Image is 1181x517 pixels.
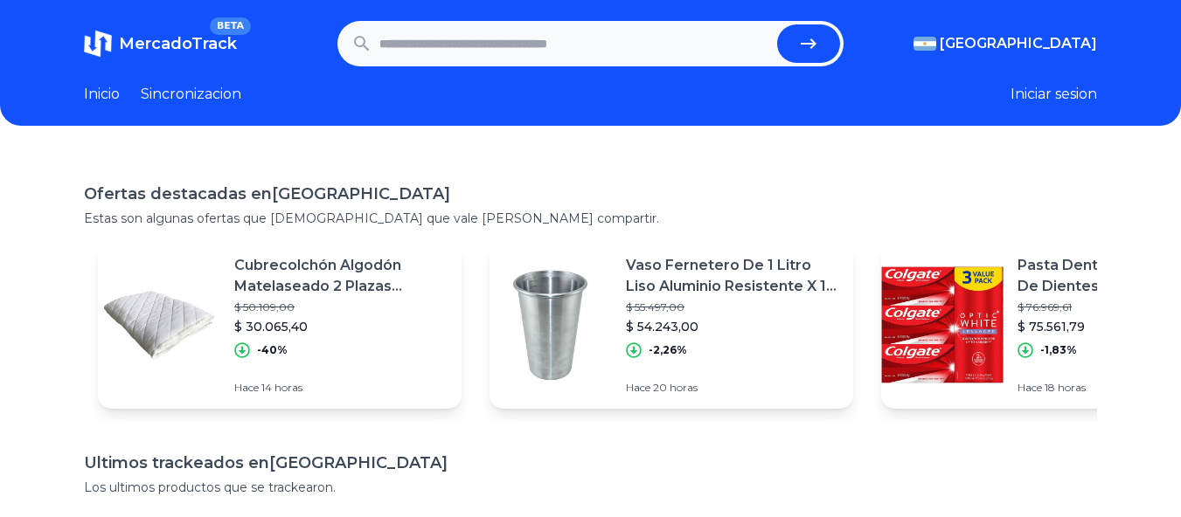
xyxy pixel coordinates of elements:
p: $ 30.065,40 [234,318,448,335]
p: Vaso Fernetero De 1 Litro Liso Aluminio Resistente X 12 U. [626,255,839,297]
p: -1,83% [1040,343,1077,357]
p: -40% [257,343,288,357]
p: Hace 20 horas [626,381,839,395]
img: Featured image [490,264,612,386]
a: Sincronizacion [141,84,241,105]
span: MercadoTrack [119,34,237,53]
img: MercadoTrack [84,30,112,58]
a: Featured imageVaso Fernetero De 1 Litro Liso Aluminio Resistente X 12 U.$ 55.497,00$ 54.243,00-2,... [490,241,853,409]
button: Iniciar sesion [1011,84,1097,105]
span: BETA [210,17,251,35]
h1: Ofertas destacadas en [GEOGRAPHIC_DATA] [84,182,1097,206]
a: Inicio [84,84,120,105]
h1: Ultimos trackeados en [GEOGRAPHIC_DATA] [84,451,1097,475]
p: Los ultimos productos que se trackearon. [84,479,1097,496]
p: Cubrecolchón Algodón Matelaseado 2 Plazas 130x190 [234,255,448,297]
img: Featured image [881,264,1004,386]
p: $ 50.109,00 [234,300,448,314]
a: Featured imageCubrecolchón Algodón Matelaseado 2 Plazas 130x190$ 50.109,00$ 30.065,40-40%Hace 14 ... [98,241,462,409]
button: [GEOGRAPHIC_DATA] [914,33,1097,54]
p: $ 55.497,00 [626,300,839,314]
a: MercadoTrackBETA [84,30,237,58]
img: Featured image [98,264,220,386]
p: Hace 14 horas [234,381,448,395]
p: $ 54.243,00 [626,318,839,335]
p: -2,26% [649,343,687,357]
span: [GEOGRAPHIC_DATA] [940,33,1097,54]
img: Argentina [914,37,936,51]
p: Estas son algunas ofertas que [DEMOGRAPHIC_DATA] que vale [PERSON_NAME] compartir. [84,210,1097,227]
